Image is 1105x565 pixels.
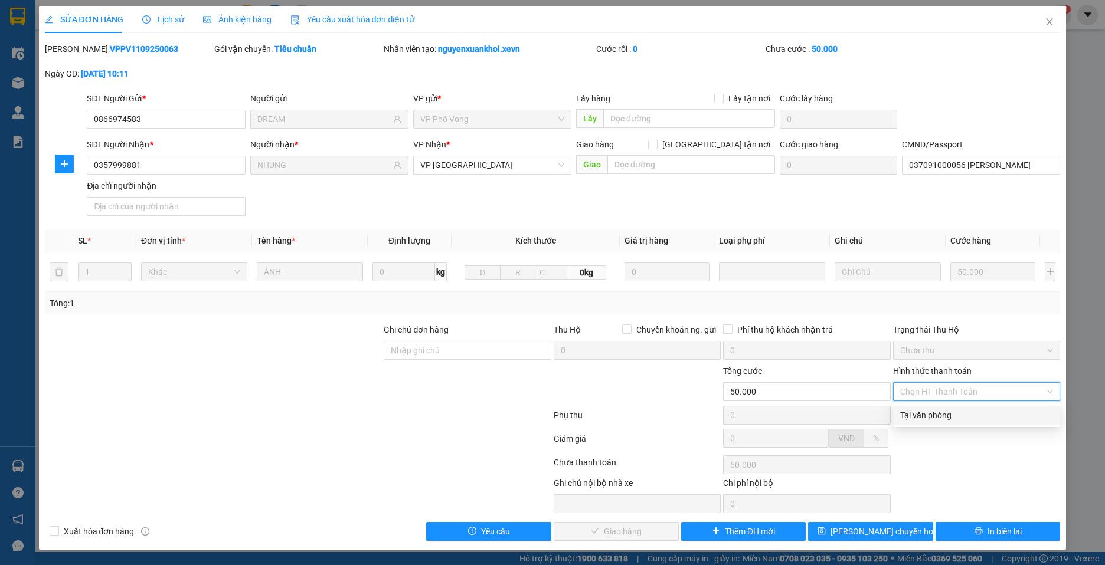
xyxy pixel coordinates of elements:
[554,325,581,334] span: Thu Hộ
[110,29,493,44] li: Số 10 ngõ 15 Ngọc Hồi, Q.[PERSON_NAME], [GEOGRAPHIC_DATA]
[552,409,722,429] div: Phụ thu
[632,323,721,336] span: Chuyển khoản ng. gửi
[142,15,184,24] span: Lịch sử
[250,138,408,151] div: Người nhận
[1033,6,1066,39] button: Close
[81,69,129,78] b: [DATE] 10:11
[780,94,833,103] label: Cước lấy hàng
[766,42,933,55] div: Chưa cước :
[50,297,427,310] div: Tổng: 1
[552,456,722,477] div: Chưa thanh toán
[384,325,449,334] label: Ghi chú đơn hàng
[554,477,721,494] div: Ghi chú nội bộ nhà xe
[435,262,447,281] span: kg
[950,236,991,245] span: Cước hàng
[257,113,391,126] input: Tên người gửi
[838,433,855,443] span: VND
[733,323,838,336] span: Phí thu hộ khách nhận trả
[420,156,564,174] span: VP Phù Ninh
[950,262,1035,281] input: 0
[87,197,245,216] input: Địa chỉ của người nhận
[59,525,139,538] span: Xuất hóa đơn hàng
[607,155,775,174] input: Dọc đường
[1045,262,1056,281] button: plus
[780,110,897,129] input: Cước lấy hàng
[110,44,178,54] b: VPPV1109250063
[831,525,943,538] span: [PERSON_NAME] chuyển hoàn
[465,265,500,280] input: D
[780,140,838,149] label: Cước giao hàng
[214,42,381,55] div: Gói vận chuyển:
[576,109,603,128] span: Lấy
[203,15,211,24] span: picture
[725,525,775,538] span: Thêm ĐH mới
[15,86,176,125] b: GỬI : VP [GEOGRAPHIC_DATA]
[975,527,983,536] span: printer
[257,262,363,281] input: VD: Bàn, Ghế
[988,525,1022,538] span: In biên lai
[393,115,401,123] span: user
[142,15,151,24] span: clock-circle
[50,262,68,281] button: delete
[893,366,972,376] label: Hình thức thanh toán
[87,179,245,192] div: Địa chỉ người nhận
[55,155,74,173] button: plus
[388,236,430,245] span: Định lượng
[808,522,933,541] button: save[PERSON_NAME] chuyển hoàn
[625,236,668,245] span: Giá trị hàng
[576,94,610,103] span: Lấy hàng
[603,109,775,128] input: Dọc đường
[250,92,408,105] div: Người gửi
[535,265,567,280] input: C
[420,110,564,128] span: VP Phố Vọng
[468,527,476,536] span: exclamation-circle
[413,140,446,149] span: VP Nhận
[274,44,316,54] b: Tiêu chuẩn
[203,15,272,24] span: Ảnh kiện hàng
[438,44,520,54] b: nguyenxuankhoi.xevn
[936,522,1061,541] button: printerIn biên lai
[55,159,73,169] span: plus
[818,527,826,536] span: save
[900,383,1053,400] span: Chọn HT Thanh Toán
[141,236,185,245] span: Đơn vị tính
[515,236,556,245] span: Kích thước
[723,366,762,376] span: Tổng cước
[714,229,830,252] th: Loại phụ phí
[658,138,775,151] span: [GEOGRAPHIC_DATA] tận nơi
[413,92,571,105] div: VP gửi
[45,15,123,24] span: SỬA ĐƠN HÀNG
[625,262,710,281] input: 0
[873,433,879,443] span: %
[15,15,74,74] img: logo.jpg
[141,527,149,536] span: info-circle
[110,44,493,58] li: Hotline: 19001155
[384,341,551,360] input: Ghi chú đơn hàng
[812,44,838,54] b: 50.000
[567,265,607,280] span: 0kg
[576,155,607,174] span: Giao
[576,140,614,149] span: Giao hàng
[724,92,775,105] span: Lấy tận nơi
[1045,17,1054,27] span: close
[45,67,212,80] div: Ngày GD:
[426,522,551,541] button: exclamation-circleYêu cầu
[633,44,637,54] b: 0
[554,522,679,541] button: checkGiao hàng
[481,525,510,538] span: Yêu cầu
[712,527,720,536] span: plus
[835,262,941,281] input: Ghi Chú
[148,263,240,281] span: Khác
[830,229,946,252] th: Ghi chú
[780,156,897,175] input: Cước giao hàng
[384,42,593,55] div: Nhân viên tạo:
[257,159,391,172] input: Tên người nhận
[552,432,722,453] div: Giảm giá
[900,409,1053,422] div: Tại văn phòng
[596,42,763,55] div: Cước rồi :
[45,15,53,24] span: edit
[290,15,415,24] span: Yêu cầu xuất hóa đơn điện tử
[45,42,212,55] div: [PERSON_NAME]:
[893,323,1060,336] div: Trạng thái Thu Hộ
[78,236,87,245] span: SL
